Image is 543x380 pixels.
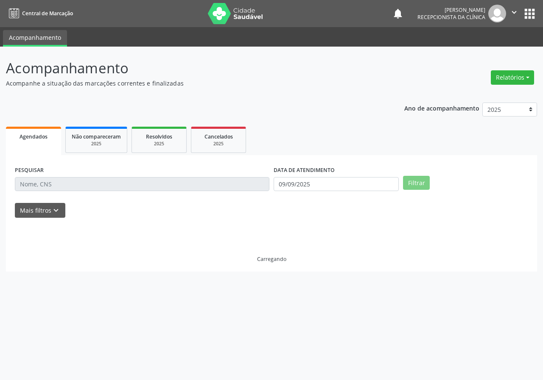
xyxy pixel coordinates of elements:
[6,58,378,79] p: Acompanhamento
[15,177,269,191] input: Nome, CNS
[22,10,73,17] span: Central de Marcação
[6,79,378,88] p: Acompanhe a situação das marcações correntes e finalizadas
[204,133,233,140] span: Cancelados
[72,133,121,140] span: Não compareceram
[15,164,44,177] label: PESQUISAR
[417,14,485,21] span: Recepcionista da clínica
[51,206,61,215] i: keyboard_arrow_down
[15,203,65,218] button: Mais filtroskeyboard_arrow_down
[509,8,519,17] i: 
[403,176,430,190] button: Filtrar
[404,103,479,113] p: Ano de acompanhamento
[522,6,537,21] button: apps
[506,5,522,22] button: 
[257,255,286,263] div: Carregando
[197,141,240,147] div: 2025
[274,177,399,191] input: Selecione um intervalo
[491,70,534,85] button: Relatórios
[6,6,73,20] a: Central de Marcação
[3,30,67,47] a: Acompanhamento
[274,164,335,177] label: DATA DE ATENDIMENTO
[417,6,485,14] div: [PERSON_NAME]
[72,141,121,147] div: 2025
[138,141,180,147] div: 2025
[20,133,48,140] span: Agendados
[488,5,506,22] img: img
[146,133,172,140] span: Resolvidos
[392,8,404,19] button: notifications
